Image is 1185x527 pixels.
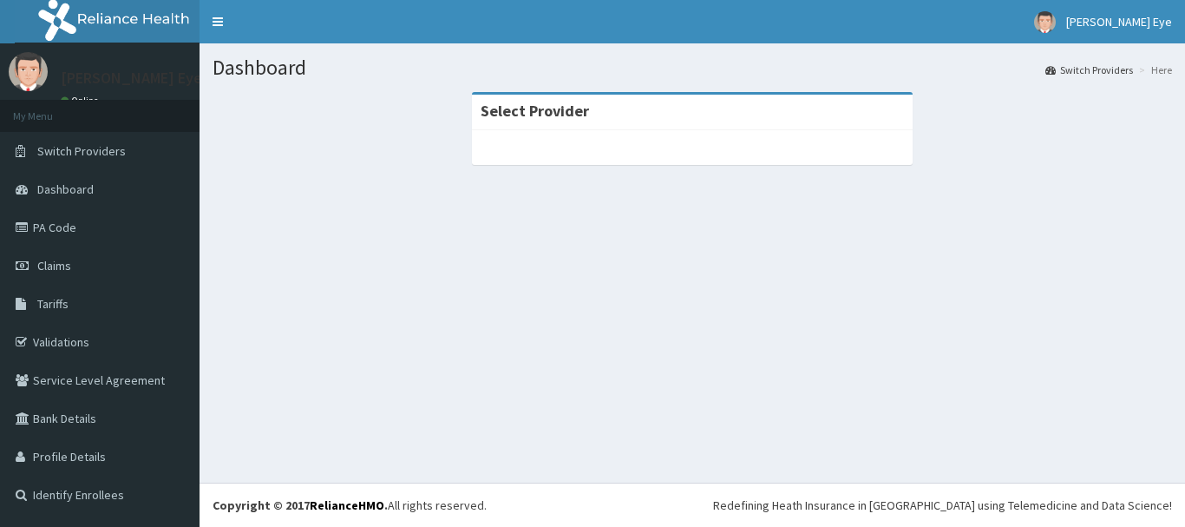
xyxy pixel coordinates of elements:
strong: Select Provider [481,101,589,121]
a: Online [61,95,102,107]
div: Redefining Heath Insurance in [GEOGRAPHIC_DATA] using Telemedicine and Data Science! [713,497,1172,514]
span: Tariffs [37,296,69,312]
img: User Image [9,52,48,91]
a: Switch Providers [1045,63,1133,77]
span: Switch Providers [37,143,126,159]
a: RelianceHMO [310,497,384,513]
li: Here [1135,63,1172,77]
img: User Image [1034,11,1056,33]
footer: All rights reserved. [200,483,1185,527]
span: [PERSON_NAME] Eye [1066,14,1172,30]
span: Dashboard [37,181,94,197]
strong: Copyright © 2017 . [213,497,388,513]
p: [PERSON_NAME] Eye [61,70,202,86]
h1: Dashboard [213,56,1172,79]
span: Claims [37,258,71,273]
